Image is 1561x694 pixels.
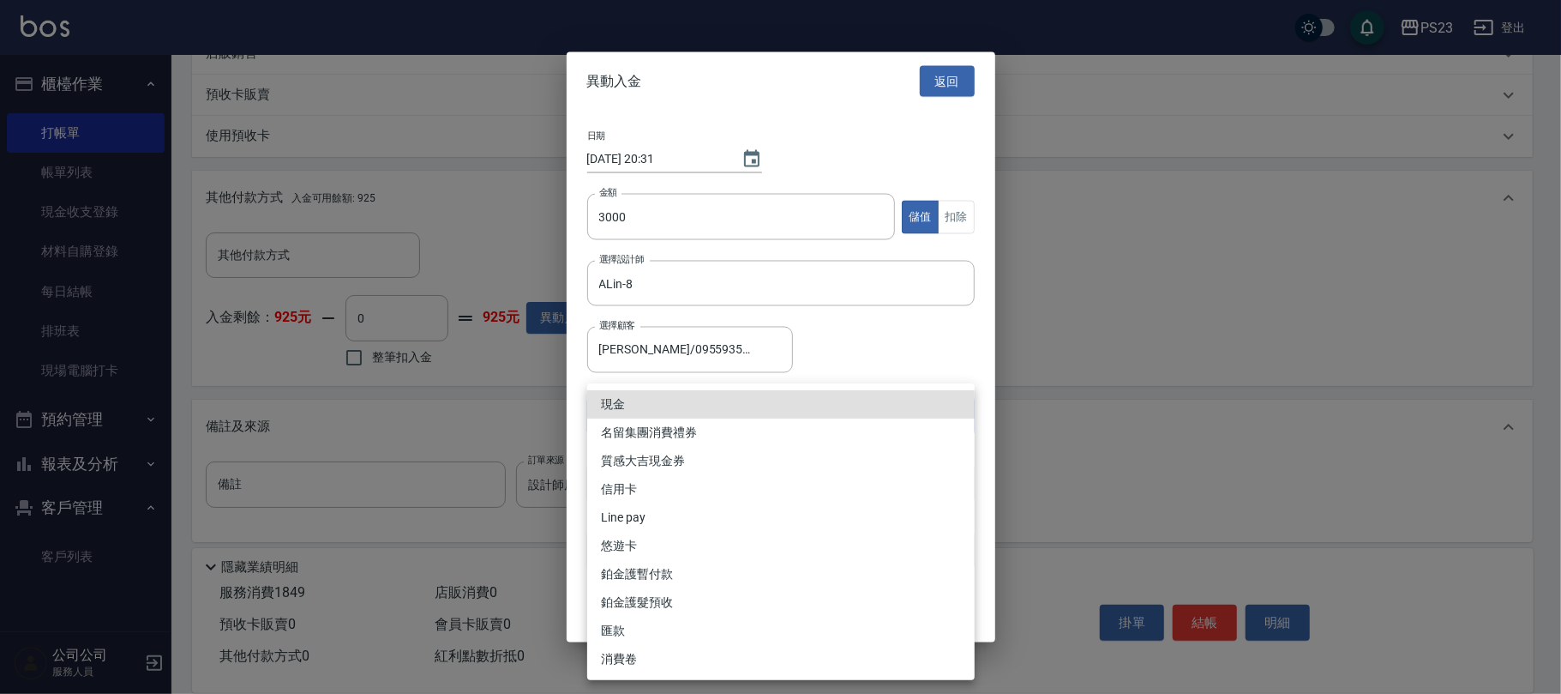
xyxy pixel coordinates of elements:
[587,645,975,673] li: 消費卷
[587,617,975,645] li: 匯款
[587,390,975,419] li: 現金
[587,532,975,560] li: 悠遊卡
[587,560,975,588] li: 鉑金護暫付款
[587,419,975,447] li: 名留集團消費禮券
[587,504,975,532] li: Line pay
[587,447,975,475] li: 質感大吉現金券
[587,475,975,504] li: 信用卡
[587,588,975,617] li: 鉑金護髮預收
